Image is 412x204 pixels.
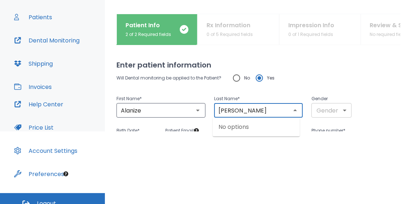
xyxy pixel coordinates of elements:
input: First Name [119,105,203,115]
button: Preferences [10,165,68,183]
button: Shipping [10,55,57,72]
p: Patient Email * [165,126,303,135]
p: 2 of 2 Required fields [126,31,171,38]
div: Tooltip anchor [63,171,69,177]
p: Phone number * [311,126,352,135]
button: Close [290,105,300,115]
button: Invoices [10,78,56,95]
p: Will Dental monitoring be applied to the Patient? [116,74,221,82]
p: Last Name * [214,94,303,103]
div: No options [213,118,300,136]
input: Last Name [216,105,301,115]
p: Gender [311,94,352,103]
span: No [244,74,250,82]
button: Help Center [10,95,68,113]
p: First Name * [116,94,205,103]
button: Open [193,105,203,115]
p: Patient Info [126,21,171,30]
div: Tooltip anchor [193,127,200,134]
button: Dental Monitoring [10,32,84,49]
span: Yes [267,74,275,82]
button: Account Settings [10,142,82,159]
h2: Enter patient information [116,60,400,70]
button: Price List [10,119,58,136]
div: Gender [311,103,352,118]
p: Birth Date * [116,126,157,135]
button: Patients [10,8,56,26]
